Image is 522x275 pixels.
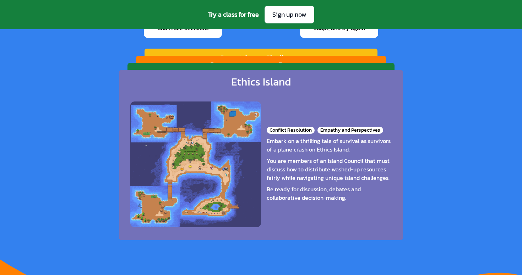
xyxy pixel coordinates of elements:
div: You are members of an Island Council that must discuss how to distribute washed-up resources fair... [267,156,392,182]
div: Galactic Gear Masters [213,68,309,80]
div: Countdown Challenge [219,53,303,64]
div: Ethics Island [231,76,291,88]
div: Empathy and Perspectives [317,127,383,134]
div: Be ready for discussion, debates and collaborative decision-making. [267,185,392,202]
div: Embark on a thrilling tale of survival as survivors of a plane crash on Ethics Island. [267,137,392,154]
div: Conflict Resolution [267,127,315,134]
a: Sign up now [265,6,314,23]
span: Try a class for free [208,10,259,20]
div: [PERSON_NAME] Racers [210,61,312,72]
